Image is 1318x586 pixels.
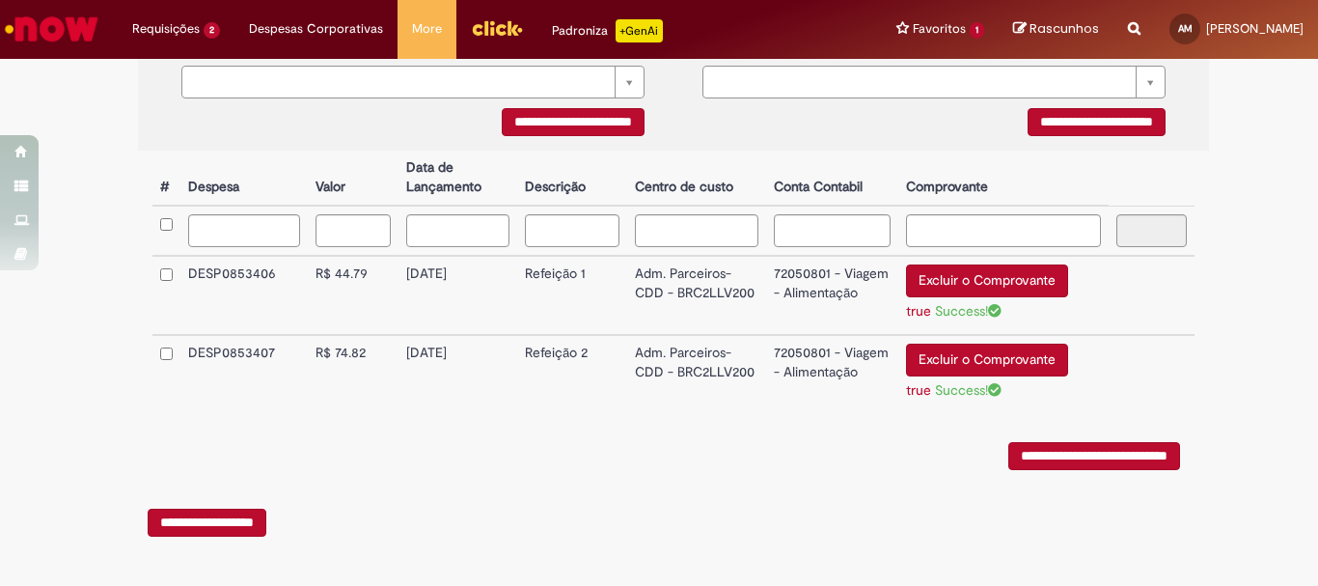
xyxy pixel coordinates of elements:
[913,19,966,39] span: Favoritos
[906,381,931,399] a: true
[1206,20,1304,37] span: [PERSON_NAME]
[906,265,1068,297] button: Excluir o Comprovante
[180,151,308,206] th: Despesa
[906,344,1068,377] button: Excluir o Comprovante
[935,381,1002,399] span: Success!
[766,151,898,206] th: Conta Contabil
[517,335,626,413] td: Refeição 2
[471,14,523,42] img: click_logo_yellow_360x200.png
[552,19,663,42] div: Padroniza
[1030,19,1099,38] span: Rascunhos
[766,335,898,413] td: 72050801 - Viagem - Alimentação
[2,10,101,48] img: ServiceNow
[898,256,1109,335] td: Excluir o Comprovante true Success!
[180,256,308,335] td: DESP0853406
[412,19,442,39] span: More
[398,151,517,206] th: Data de Lançamento
[970,22,984,39] span: 1
[308,256,398,335] td: R$ 44.79
[616,19,663,42] p: +GenAi
[517,151,626,206] th: Descrição
[766,256,898,335] td: 72050801 - Viagem - Alimentação
[935,302,1002,320] span: Success!
[398,335,517,413] td: [DATE]
[627,335,766,413] td: Adm. Parceiros-CDD - BRC2LLV200
[1178,22,1193,35] span: AM
[181,66,645,98] a: Limpar campo {0}
[249,19,383,39] span: Despesas Corporativas
[398,256,517,335] td: [DATE]
[204,22,220,39] span: 2
[180,335,308,413] td: DESP0853407
[132,19,200,39] span: Requisições
[702,66,1166,98] a: Limpar campo {0}
[906,302,931,320] a: true
[898,335,1109,413] td: Excluir o Comprovante true Success!
[152,151,180,206] th: #
[1013,20,1099,39] a: Rascunhos
[898,151,1109,206] th: Comprovante
[517,256,626,335] td: Refeição 1
[308,335,398,413] td: R$ 74.82
[308,151,398,206] th: Valor
[627,151,766,206] th: Centro de custo
[627,256,766,335] td: Adm. Parceiros-CDD - BRC2LLV200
